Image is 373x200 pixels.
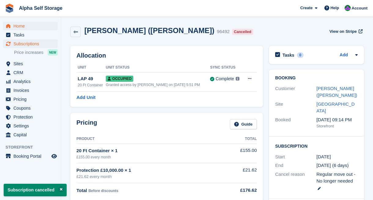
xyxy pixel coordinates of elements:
[316,101,355,114] a: [GEOGRAPHIC_DATA]
[275,143,358,149] h2: Subscription
[275,171,316,192] div: Cancel reason
[76,94,95,101] a: Add Unit
[76,147,215,154] div: 20 Ft Container × 1
[352,5,367,11] span: Account
[215,187,257,194] div: £176.62
[78,75,106,82] div: LAP 49
[13,95,50,104] span: Pricing
[76,63,106,73] th: Unit
[283,52,294,58] h2: Tasks
[316,86,357,98] a: [PERSON_NAME] ([PERSON_NAME])
[3,86,58,95] a: menu
[13,104,50,112] span: Coupons
[76,52,257,59] h2: Allocation
[13,59,50,68] span: Sites
[3,59,58,68] a: menu
[13,31,50,39] span: Tasks
[215,163,257,183] td: £21.62
[345,5,351,11] img: James Bambury
[340,52,348,59] a: Add
[13,113,50,121] span: Protection
[300,5,312,11] span: Create
[6,144,61,150] span: Storefront
[327,26,364,36] a: View on Stripe
[3,31,58,39] a: menu
[236,77,239,81] img: icon-info-grey-7440780725fd019a000dd9b08b2336e03edf1995a4989e88bcd33f0948082b44.svg
[3,95,58,104] a: menu
[316,172,356,184] span: Regular move out - No longer needed
[3,130,58,139] a: menu
[275,76,358,81] h2: Booking
[275,85,316,99] div: Customer
[13,40,50,48] span: Subscriptions
[5,4,14,13] img: stora-icon-8386f47178a22dfd0bd8f6a31ec36ba5ce8667c1dd55bd0f319d3a0aa187defe.svg
[76,119,97,129] h2: Pricing
[13,77,50,86] span: Analytics
[14,50,43,55] span: Price increases
[316,163,349,168] span: [DATE] (6 days)
[84,26,214,35] h2: [PERSON_NAME] ([PERSON_NAME])
[3,122,58,130] a: menu
[297,52,304,58] div: 0
[3,152,58,160] a: menu
[316,153,331,160] time: 2025-07-30 23:00:00 UTC
[275,116,316,129] div: Booked
[3,77,58,86] a: menu
[3,113,58,121] a: menu
[106,76,133,82] span: Occupied
[230,119,257,129] a: Guide
[232,29,253,35] div: Cancelled
[275,162,316,169] div: End
[217,28,230,35] div: 96492
[13,68,50,77] span: CRM
[13,122,50,130] span: Settings
[14,49,58,56] a: Price increases NEW
[13,22,50,30] span: Home
[88,189,118,193] span: Before discounts
[17,3,65,13] a: Alpha Self Storage
[275,153,316,160] div: Start
[76,167,215,174] div: Protection £10,000.00 × 1
[48,49,58,55] div: NEW
[329,28,356,35] span: View on Stripe
[76,174,215,180] div: £21.62 every month
[275,101,316,115] div: Site
[316,123,358,129] div: Storefront
[3,22,58,30] a: menu
[3,68,58,77] a: menu
[215,144,257,163] td: £155.00
[331,5,339,11] span: Help
[13,86,50,95] span: Invoices
[216,76,234,82] div: Complete
[76,154,215,160] div: £155.00 every month
[316,116,358,123] div: [DATE] 09:14 PM
[13,130,50,139] span: Capital
[78,82,106,88] div: 20 Ft Container
[3,40,58,48] a: menu
[76,134,215,144] th: Product
[210,63,242,73] th: Sync Status
[3,104,58,112] a: menu
[50,153,58,160] a: Preview store
[106,82,210,88] div: Granted access by [PERSON_NAME] on [DATE] 5:51 PM
[215,134,257,144] th: Total
[13,152,50,160] span: Booking Portal
[4,184,67,196] p: Subscription cancelled
[106,63,210,73] th: Unit Status
[76,188,87,193] span: Total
